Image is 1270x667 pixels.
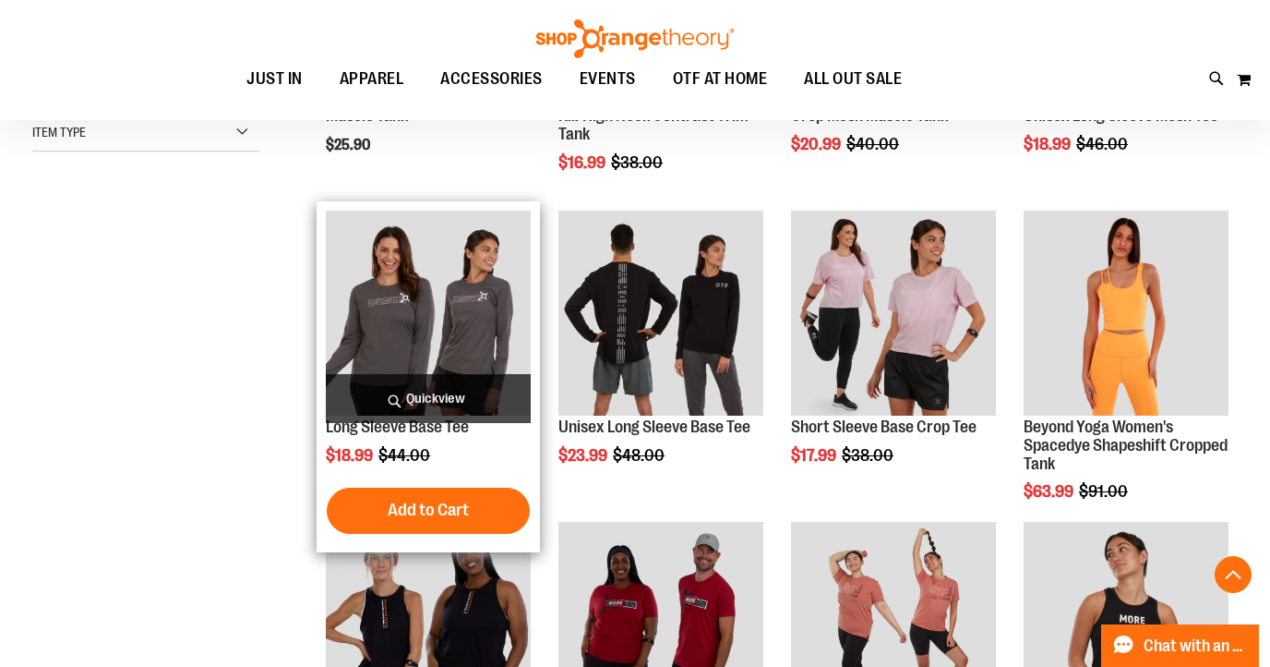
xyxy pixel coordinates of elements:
[326,418,469,436] a: Long Sleeve Base Tee
[533,19,737,58] img: Shop Orangetheory
[1079,482,1131,501] span: $91.00
[326,446,376,465] span: $18.99
[613,446,667,465] span: $48.00
[327,488,530,534] button: Add to Cart
[1024,418,1228,473] a: Beyond Yoga Women's Spacedye Shapeshift Cropped Tank
[611,153,665,172] span: $38.00
[791,446,839,465] span: $17.99
[1144,637,1248,655] span: Chat with an Expert
[549,201,773,512] div: product
[326,211,531,418] a: Product image for Long Sleeve Base Tee
[378,446,433,465] span: $44.00
[1024,482,1076,501] span: $63.99
[317,201,540,552] div: product
[791,418,976,436] a: Short Sleeve Base Crop Tee
[326,211,531,416] img: Product image for Long Sleeve Base Tee
[1101,625,1260,667] button: Chat with an Expert
[558,446,610,465] span: $23.99
[846,135,902,153] span: $40.00
[791,211,996,418] a: Product image for Short Sleeve Base Crop Tee
[558,211,763,418] a: Product image for Unisex Long Sleeve Base Tee
[673,58,768,100] span: OTF AT HOME
[246,58,303,100] span: JUST IN
[558,418,750,436] a: Unisex Long Sleeve Base Tee
[580,58,636,100] span: EVENTS
[791,211,996,416] img: Product image for Short Sleeve Base Crop Tee
[1024,211,1228,416] img: Product image for Beyond Yoga Womens Spacedye Shapeshift Cropped Tank
[1014,201,1238,548] div: product
[1024,135,1073,153] span: $18.99
[1024,211,1228,418] a: Product image for Beyond Yoga Womens Spacedye Shapeshift Cropped Tank
[326,374,531,423] a: Quickview
[558,153,608,172] span: $16.99
[791,135,844,153] span: $20.99
[32,125,86,139] span: Item Type
[558,211,763,416] img: Product image for Unisex Long Sleeve Base Tee
[842,446,896,465] span: $38.00
[1215,556,1252,593] button: Back To Top
[326,137,373,153] span: $25.90
[388,500,469,520] span: Add to Cart
[440,58,543,100] span: ACCESSORIES
[340,58,404,100] span: APPAREL
[558,106,749,143] a: Rib High Neck Contrast Trim Tank
[1076,135,1131,153] span: $46.00
[782,201,1005,512] div: product
[804,58,902,100] span: ALL OUT SALE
